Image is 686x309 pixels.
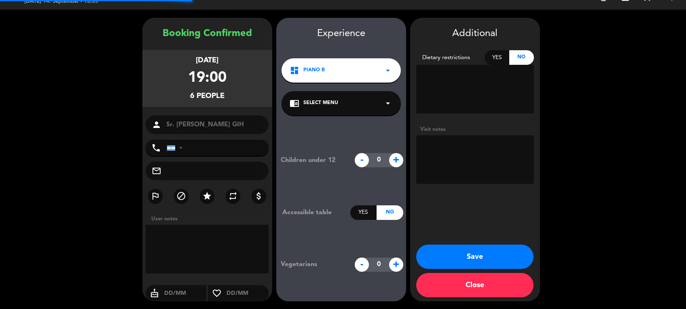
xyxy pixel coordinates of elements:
div: Booking Confirmed [142,26,272,42]
div: Yes [350,205,377,220]
div: No [509,50,534,65]
i: mail_outline [152,166,161,176]
div: Experience [276,26,406,42]
input: DD/MM [226,288,269,298]
i: repeat [228,191,238,201]
i: phone [151,143,161,153]
i: chrome_reader_mode [290,98,299,108]
i: star [202,191,212,201]
div: User notes [147,215,272,223]
span: + [389,258,403,272]
span: PIANO B [303,66,325,75]
div: 19:00 [188,66,227,90]
i: cake [146,288,163,298]
button: Save [416,245,534,269]
div: Accessible table [276,207,350,218]
span: + [389,153,403,167]
div: Visit notes [416,125,534,134]
i: outlined_flag [150,191,160,201]
div: Children under 12 [275,155,350,166]
i: favorite_border [208,288,226,298]
div: Argentina: +54 [167,140,186,156]
button: Close [416,273,534,297]
div: [DATE] [196,55,218,66]
div: Dietary restrictions [416,53,485,62]
span: - [355,258,369,272]
i: arrow_drop_down [383,98,393,108]
i: person [152,120,161,130]
i: attach_money [254,191,264,201]
div: No [377,205,403,220]
div: Yes [485,50,509,65]
span: Select Menu [303,99,338,107]
i: dashboard [290,66,299,75]
div: 6 people [190,90,224,102]
div: Additional [416,26,534,42]
i: block [176,191,186,201]
span: - [355,153,369,167]
i: arrow_drop_down [383,66,393,75]
input: DD/MM [163,288,207,298]
div: Vegetarians [275,259,350,270]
